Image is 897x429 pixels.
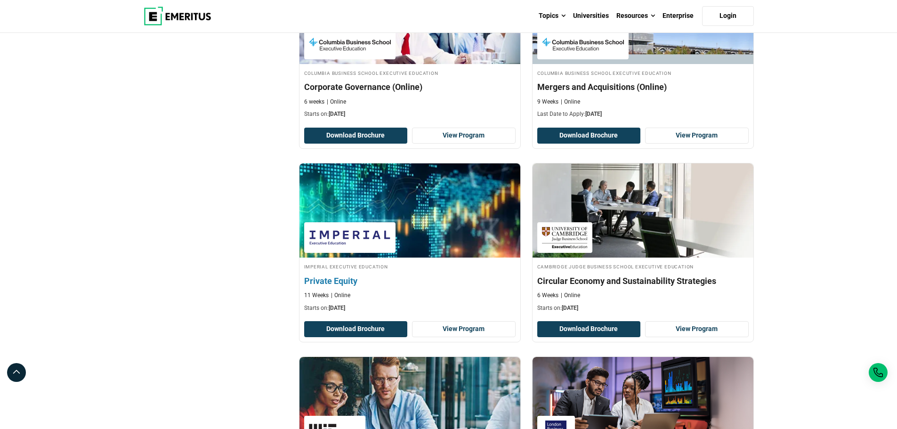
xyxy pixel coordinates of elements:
[304,262,516,270] h4: Imperial Executive Education
[309,227,391,248] img: Imperial Executive Education
[537,321,641,337] button: Download Brochure
[329,111,345,117] span: [DATE]
[304,304,516,312] p: Starts on:
[537,81,749,93] h4: Mergers and Acquisitions (Online)
[533,163,753,258] img: Circular Economy and Sustainability Strategies | Online Business Management Course
[537,304,749,312] p: Starts on:
[304,275,516,287] h4: Private Equity
[412,128,516,144] a: View Program
[299,163,520,317] a: Finance Course by Imperial Executive Education - August 28, 2025 Imperial Executive Education Imp...
[329,305,345,311] span: [DATE]
[304,98,324,106] p: 6 weeks
[412,321,516,337] a: View Program
[702,6,754,26] a: Login
[304,128,408,144] button: Download Brochure
[537,128,641,144] button: Download Brochure
[537,69,749,77] h4: Columbia Business School Executive Education
[331,291,350,299] p: Online
[537,275,749,287] h4: Circular Economy and Sustainability Strategies
[304,110,516,118] p: Starts on:
[304,291,329,299] p: 11 Weeks
[304,69,516,77] h4: Columbia Business School Executive Education
[327,98,346,106] p: Online
[309,33,391,55] img: Columbia Business School Executive Education
[561,98,580,106] p: Online
[537,98,558,106] p: 9 Weeks
[585,111,602,117] span: [DATE]
[288,159,531,262] img: Private Equity | Online Finance Course
[533,163,753,317] a: Business Management Course by Cambridge Judge Business School Executive Education - August 28, 20...
[537,291,558,299] p: 6 Weeks
[304,81,516,93] h4: Corporate Governance (Online)
[645,128,749,144] a: View Program
[542,227,588,248] img: Cambridge Judge Business School Executive Education
[537,110,749,118] p: Last Date to Apply:
[561,291,580,299] p: Online
[645,321,749,337] a: View Program
[562,305,578,311] span: [DATE]
[537,262,749,270] h4: Cambridge Judge Business School Executive Education
[542,33,624,55] img: Columbia Business School Executive Education
[304,321,408,337] button: Download Brochure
